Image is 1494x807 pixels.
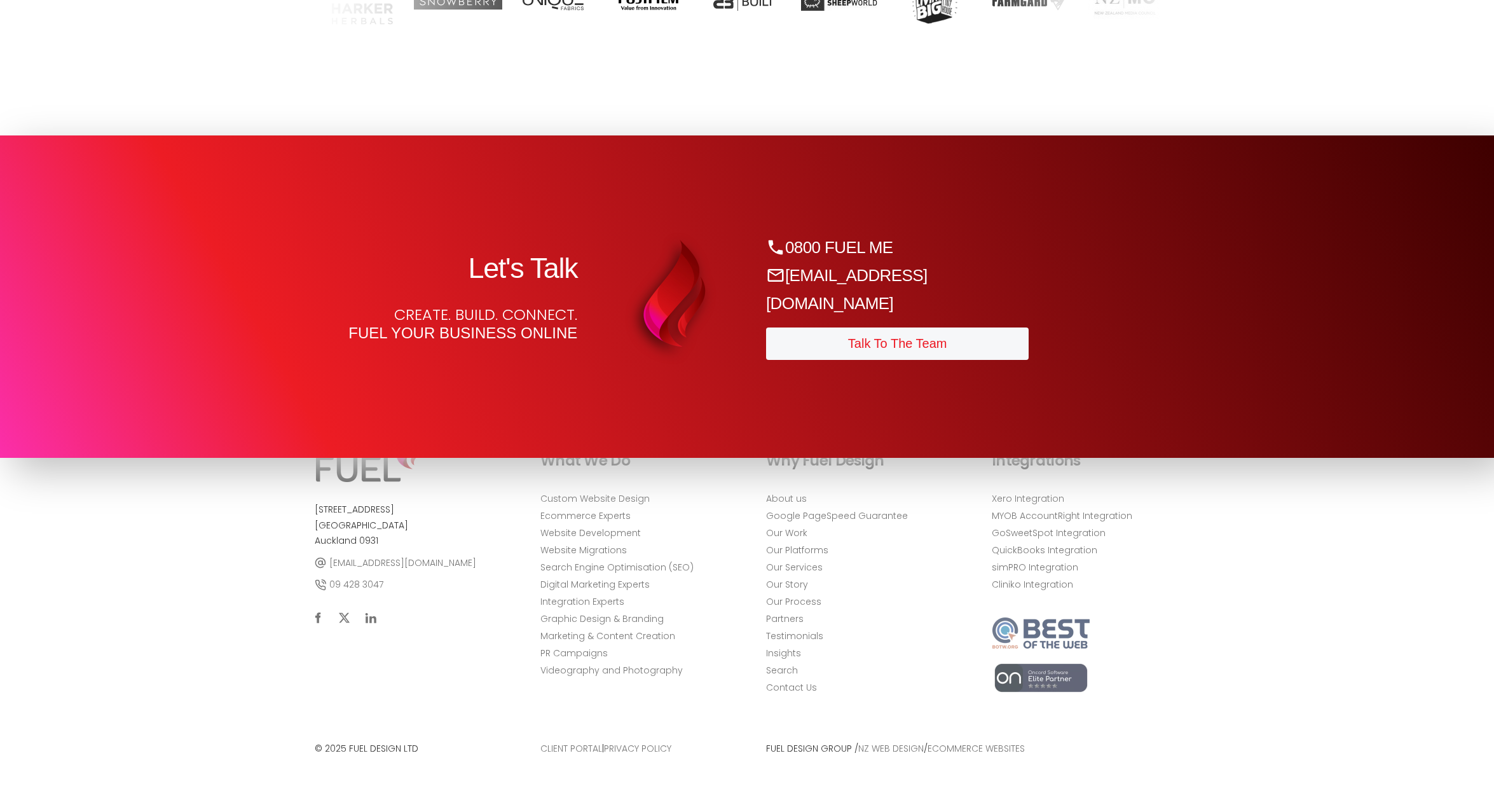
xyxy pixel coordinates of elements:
[359,605,384,631] a: LinkedIn
[766,612,804,626] a: Partners
[766,681,817,694] a: Contact Us
[332,605,357,631] a: X (Twitter)
[766,595,821,609] a: Our Process
[540,544,627,557] a: Website Migrations
[992,509,1132,523] a: MYOB AccountRight Integration
[540,448,728,474] h3: What We Do
[315,577,383,593] a: 09 428 3047
[766,527,807,540] a: Our Work
[766,509,908,523] a: Google PageSpeed Guarantee
[621,240,728,347] img: Website Design Auckland
[540,630,675,643] a: Marketing & Content Creation
[766,561,823,574] a: Our Services
[766,741,1179,757] p: Fuel Design group / /
[992,448,1179,474] h3: Integrations
[540,595,624,609] a: Integration Experts
[766,544,828,557] a: Our Platforms
[315,251,577,286] h2: Let's Talk
[992,544,1097,557] a: QuickBooks Integration
[540,612,664,626] a: Graphic Design & Branding
[315,306,577,343] p: Create. Build. Connect.
[540,647,608,660] a: PR Campaigns
[315,469,422,486] a: Web Design Auckland
[992,492,1064,506] a: Xero Integration
[315,502,502,549] p: [STREET_ADDRESS] [GEOGRAPHIC_DATA] Auckland 0931
[540,742,602,755] a: Client Portal
[766,630,823,643] a: Testimonials
[766,647,801,660] a: Insights
[766,448,954,474] h3: Why Fuel Design
[858,742,924,755] a: NZ Web Design
[315,555,476,571] a: [EMAIL_ADDRESS][DOMAIN_NAME]
[540,527,641,540] a: Website Development
[992,617,1090,649] img: Best of the web
[766,238,893,257] a: 0800 FUEL ME
[766,492,807,506] a: About us
[604,742,671,755] a: PRIVACY POLICY
[766,328,1029,360] a: Talk To The Team
[992,578,1073,591] a: Cliniko Integration
[992,561,1078,574] a: simPRO Integration
[766,578,808,591] a: Our Story
[540,578,650,591] a: Digital Marketing Experts
[540,492,650,506] a: Custom Website Design
[348,324,577,341] strong: Fuel your business online
[766,266,928,313] a: [EMAIL_ADDRESS][DOMAIN_NAME]
[992,662,1090,694] img: Oncord Elite Partners
[540,741,728,757] p: |
[992,527,1106,540] a: GoSweetSpot Integration
[315,741,502,757] p: © 2025 Fuel Design Ltd
[540,664,683,677] a: Videography and Photography
[766,664,798,677] a: Search
[928,742,1025,755] a: eCommerce Websites
[540,509,631,523] a: Ecommerce Experts
[305,605,331,631] a: Facebook
[540,561,694,574] a: Search Engine Optimisation (SEO)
